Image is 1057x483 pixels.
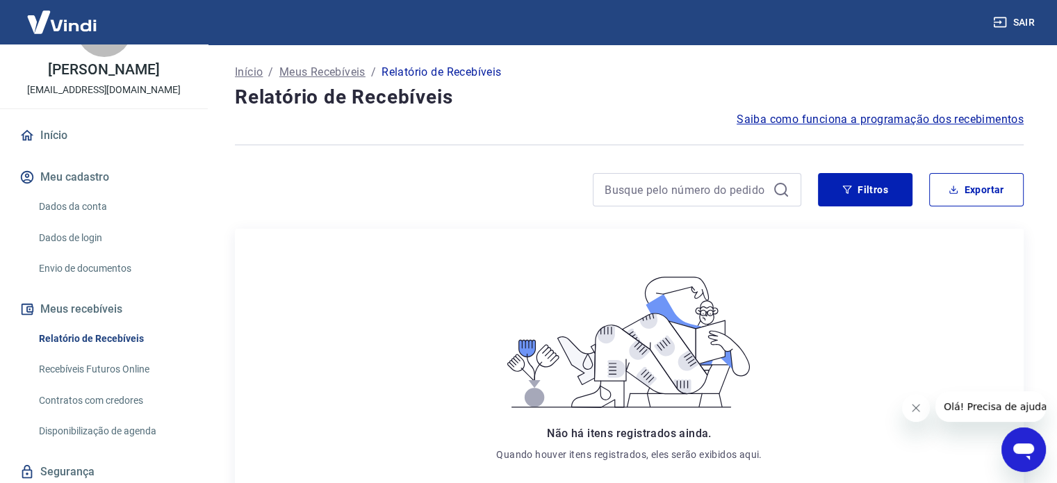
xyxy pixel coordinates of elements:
[33,224,191,252] a: Dados de login
[27,83,181,97] p: [EMAIL_ADDRESS][DOMAIN_NAME]
[17,294,191,325] button: Meus recebíveis
[33,386,191,415] a: Contratos com credores
[8,10,117,21] span: Olá! Precisa de ajuda?
[496,448,762,461] p: Quando houver itens registrados, eles serão exibidos aqui.
[737,111,1024,128] a: Saiba como funciona a programação dos recebimentos
[33,254,191,283] a: Envio de documentos
[17,1,107,43] img: Vindi
[279,64,366,81] a: Meus Recebíveis
[818,173,912,206] button: Filtros
[17,162,191,193] button: Meu cadastro
[33,325,191,353] a: Relatório de Recebíveis
[371,64,376,81] p: /
[1001,427,1046,472] iframe: Botão para abrir a janela de mensagens
[33,355,191,384] a: Recebíveis Futuros Online
[17,120,191,151] a: Início
[235,64,263,81] a: Início
[935,391,1046,422] iframe: Mensagem da empresa
[235,83,1024,111] h4: Relatório de Recebíveis
[33,193,191,221] a: Dados da conta
[48,63,159,77] p: [PERSON_NAME]
[902,394,930,422] iframe: Fechar mensagem
[33,417,191,445] a: Disponibilização de agenda
[605,179,767,200] input: Busque pelo número do pedido
[382,64,501,81] p: Relatório de Recebíveis
[929,173,1024,206] button: Exportar
[268,64,273,81] p: /
[547,427,711,440] span: Não há itens registrados ainda.
[990,10,1040,35] button: Sair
